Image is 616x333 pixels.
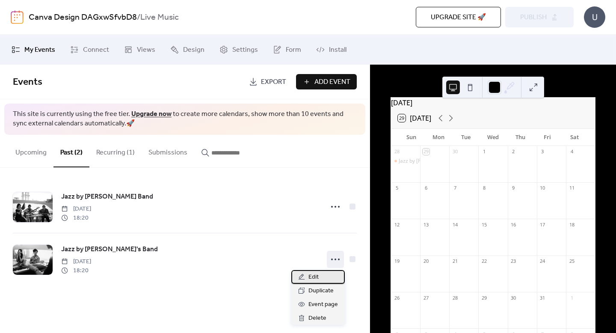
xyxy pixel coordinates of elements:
div: 8 [481,185,487,191]
a: Upgrade now [131,107,172,121]
div: 17 [539,221,546,228]
div: 19 [394,258,400,265]
div: Tue [452,129,480,146]
span: Duplicate [308,286,334,296]
span: Events [13,73,42,92]
div: Jazz by [PERSON_NAME] Band [399,158,470,165]
div: Thu [506,129,534,146]
a: Canva Design DAGxwSfvbD8 [29,9,137,26]
a: My Events [5,38,62,61]
span: Delete [308,313,326,324]
button: 29[DATE] [395,112,434,124]
div: 25 [569,258,575,265]
div: 24 [539,258,546,265]
div: [DATE] [391,98,595,108]
span: 18:20 [61,266,91,275]
div: 28 [394,149,400,155]
div: 26 [394,294,400,301]
div: 5 [394,185,400,191]
div: 9 [510,185,517,191]
div: 6 [423,185,429,191]
span: Views [137,45,155,55]
span: Design [183,45,204,55]
a: Design [164,38,211,61]
b: / [137,9,140,26]
div: 15 [481,221,487,228]
div: 28 [452,294,458,301]
span: Connect [83,45,109,55]
span: Event page [308,300,338,310]
div: 1 [481,149,487,155]
div: 27 [423,294,429,301]
div: 30 [452,149,458,155]
span: [DATE] [61,257,91,266]
span: My Events [24,45,55,55]
div: 13 [423,221,429,228]
span: Form [286,45,301,55]
a: Form [267,38,308,61]
div: 7 [452,185,458,191]
button: Upgrade site 🚀 [416,7,501,27]
div: Mon [425,129,453,146]
a: Views [118,38,162,61]
button: Submissions [142,135,194,166]
div: 16 [510,221,517,228]
div: 12 [394,221,400,228]
span: Jazz by [PERSON_NAME] Band [61,192,153,202]
span: 18:20 [61,214,91,223]
span: Add Event [314,77,350,87]
div: 29 [423,149,429,155]
div: 30 [510,294,517,301]
img: logo [11,10,24,24]
div: Wed [480,129,507,146]
span: [DATE] [61,205,91,214]
div: U [584,6,605,28]
a: Install [310,38,353,61]
div: 29 [481,294,487,301]
div: 1 [569,294,575,301]
span: Upgrade site 🚀 [431,12,486,23]
a: Jazz by [PERSON_NAME] Band [61,191,153,202]
span: Export [261,77,286,87]
div: 20 [423,258,429,265]
div: 10 [539,185,546,191]
div: 2 [510,149,517,155]
a: Settings [213,38,264,61]
div: 23 [510,258,517,265]
a: Connect [64,38,115,61]
div: 18 [569,221,575,228]
button: Past (2) [53,135,89,167]
span: Settings [232,45,258,55]
span: Edit [308,272,319,282]
div: 31 [539,294,546,301]
div: 21 [452,258,458,265]
div: Jazz by Noel's Band [391,158,420,165]
b: Live Music [140,9,179,26]
div: Sat [561,129,588,146]
a: Jazz by [PERSON_NAME]'s Band [61,244,158,255]
div: 11 [569,185,575,191]
span: Install [329,45,346,55]
div: 22 [481,258,487,265]
button: Add Event [296,74,357,89]
div: 4 [569,149,575,155]
button: Upcoming [9,135,53,166]
span: This site is currently using the free tier. to create more calendars, show more than 10 events an... [13,110,357,129]
a: Export [243,74,293,89]
div: 3 [539,149,546,155]
div: Sun [398,129,425,146]
div: 14 [452,221,458,228]
div: Fri [534,129,561,146]
button: Recurring (1) [89,135,142,166]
